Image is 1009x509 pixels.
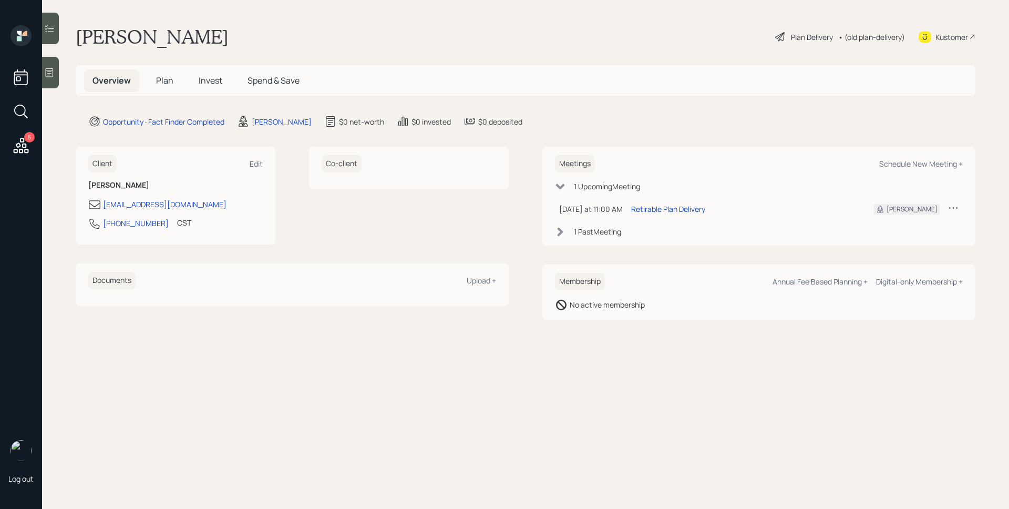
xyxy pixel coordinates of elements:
h6: Membership [555,273,605,290]
img: james-distasi-headshot.png [11,440,32,461]
div: Edit [250,159,263,169]
div: Log out [8,474,34,484]
div: 1 Past Meeting [574,226,621,237]
div: $0 deposited [478,116,522,127]
h6: Meetings [555,155,595,172]
div: [EMAIL_ADDRESS][DOMAIN_NAME] [103,199,226,210]
div: Opportunity · Fact Finder Completed [103,116,224,127]
h6: Co-client [322,155,362,172]
div: Plan Delivery [791,32,833,43]
div: $0 net-worth [339,116,384,127]
span: Spend & Save [248,75,300,86]
div: Schedule New Meeting + [879,159,963,169]
div: [PHONE_NUMBER] [103,218,169,229]
div: CST [177,217,191,228]
h6: Documents [88,272,136,289]
div: 1 Upcoming Meeting [574,181,640,192]
div: Retirable Plan Delivery [631,203,705,215]
h1: [PERSON_NAME] [76,25,229,48]
div: Kustomer [935,32,968,43]
span: Overview [92,75,131,86]
div: Annual Fee Based Planning + [773,277,868,287]
h6: [PERSON_NAME] [88,181,263,190]
span: Invest [199,75,222,86]
div: Upload + [467,276,496,286]
div: • (old plan-delivery) [838,32,905,43]
div: No active membership [570,299,645,310]
div: 5 [24,132,35,142]
span: Plan [156,75,173,86]
div: [PERSON_NAME] [887,205,938,214]
div: [DATE] at 11:00 AM [559,203,623,215]
div: $0 invested [411,116,451,127]
div: Digital-only Membership + [876,277,963,287]
div: [PERSON_NAME] [252,116,312,127]
h6: Client [88,155,117,172]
